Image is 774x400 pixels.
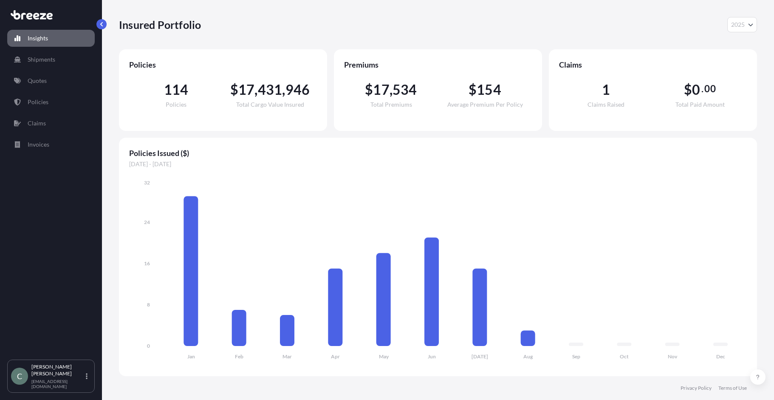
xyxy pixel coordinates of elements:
span: Claims [559,60,747,70]
span: Policies [129,60,317,70]
span: , [282,83,285,96]
span: $ [684,83,692,96]
span: Average Premium Per Policy [447,102,523,108]
p: Insured Portfolio [119,18,201,31]
tspan: Jan [187,353,195,360]
span: . [701,85,703,92]
span: 946 [285,83,310,96]
tspan: Nov [668,353,678,360]
span: $ [230,83,238,96]
span: , [254,83,257,96]
span: $ [365,83,373,96]
a: Privacy Policy [681,385,712,391]
p: [PERSON_NAME] [PERSON_NAME] [31,363,84,377]
tspan: 32 [144,179,150,186]
span: 1 [602,83,610,96]
span: 2025 [731,20,745,29]
tspan: Dec [716,353,725,360]
span: $ [469,83,477,96]
span: Policies [166,102,186,108]
span: 0 [692,83,700,96]
a: Claims [7,115,95,132]
span: 534 [393,83,417,96]
span: Claims Raised [588,102,624,108]
tspan: 16 [144,260,150,267]
tspan: Mar [282,353,292,360]
button: Year Selector [727,17,757,32]
a: Shipments [7,51,95,68]
span: 154 [477,83,501,96]
p: Shipments [28,55,55,64]
span: 17 [238,83,254,96]
tspan: Apr [331,353,340,360]
tspan: Oct [620,353,629,360]
span: 00 [704,85,715,92]
p: [EMAIL_ADDRESS][DOMAIN_NAME] [31,379,84,389]
p: Insights [28,34,48,43]
a: Terms of Use [718,385,747,391]
span: Policies Issued ($) [129,148,747,158]
tspan: Aug [523,353,533,360]
tspan: 8 [147,301,150,308]
span: 114 [164,83,189,96]
span: [DATE] - [DATE] [129,160,747,168]
tspan: 24 [144,219,150,225]
p: Claims [28,119,46,128]
tspan: Sep [572,353,580,360]
span: Total Cargo Value Insured [236,102,304,108]
tspan: 0 [147,343,150,349]
span: , [390,83,393,96]
a: Insights [7,30,95,47]
a: Policies [7,94,95,111]
span: Total Premiums [370,102,412,108]
p: Policies [28,98,48,106]
span: C [17,372,22,380]
span: 17 [373,83,389,96]
span: 431 [258,83,282,96]
tspan: Feb [235,353,243,360]
p: Invoices [28,140,49,149]
span: Premiums [344,60,532,70]
tspan: Jun [428,353,436,360]
tspan: [DATE] [472,353,488,360]
a: Invoices [7,136,95,153]
span: Total Paid Amount [675,102,725,108]
a: Quotes [7,72,95,89]
tspan: May [379,353,389,360]
p: Quotes [28,77,47,85]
